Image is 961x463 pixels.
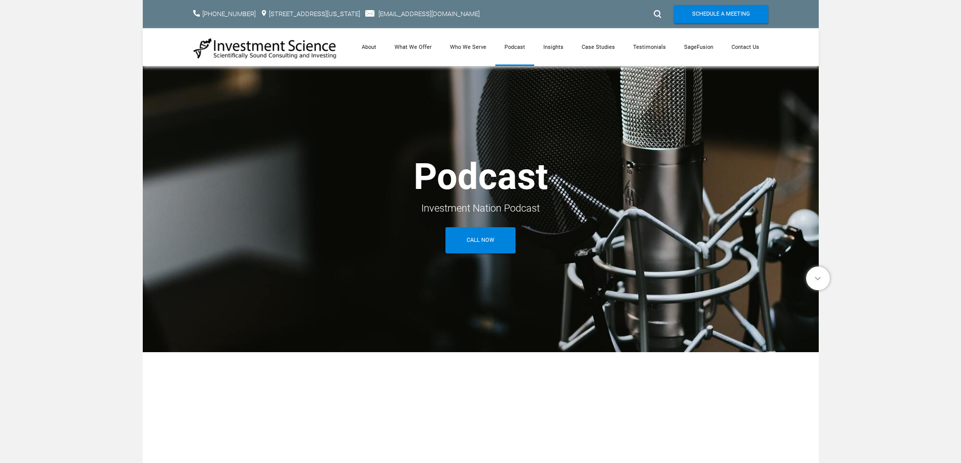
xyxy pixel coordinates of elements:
[495,28,534,66] a: Podcast
[534,28,573,66] a: Insights
[269,10,360,18] a: [STREET_ADDRESS][US_STATE]​
[624,28,675,66] a: Testimonials
[674,5,768,23] a: Schedule A Meeting
[692,5,750,23] span: Schedule A Meeting
[202,10,256,18] a: [PHONE_NUMBER]
[385,28,441,66] a: What We Offer
[445,227,516,253] a: Call Now
[573,28,624,66] a: Case Studies
[193,37,337,59] img: Investment Science | NYC Consulting Services
[441,28,495,66] a: Who We Serve
[414,155,548,198] strong: Podcast
[675,28,722,66] a: SageFusion
[378,10,480,18] a: [EMAIL_ADDRESS][DOMAIN_NAME]
[353,28,385,66] a: About
[193,199,768,217] div: Investment Nation Podcast
[722,28,768,66] a: Contact Us
[467,227,494,253] span: Call Now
